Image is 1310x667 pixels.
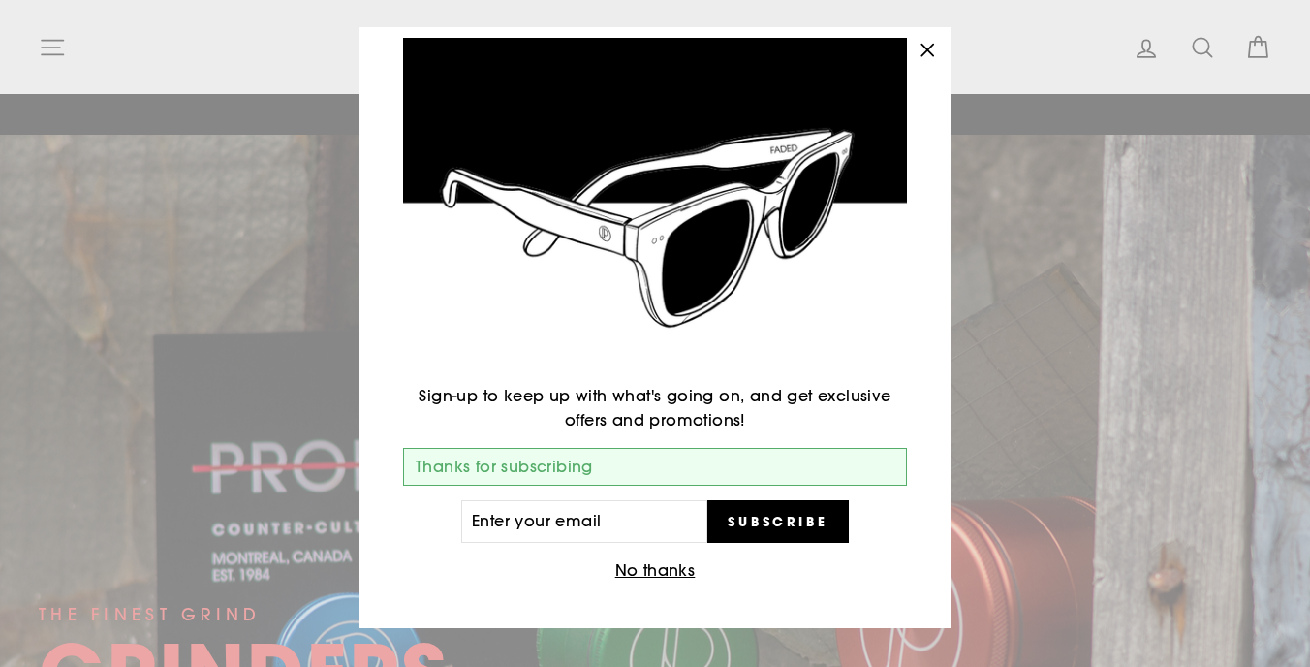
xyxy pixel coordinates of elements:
button: No thanks [609,557,702,585]
span: Subscribe [728,513,828,530]
p: Sign-up to keep up with what's going on, and get exclusive offers and promotions! [403,384,907,433]
button: Subscribe [707,500,849,543]
div: Thanks for subscribing [403,448,907,487]
input: Enter your email [461,500,707,543]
